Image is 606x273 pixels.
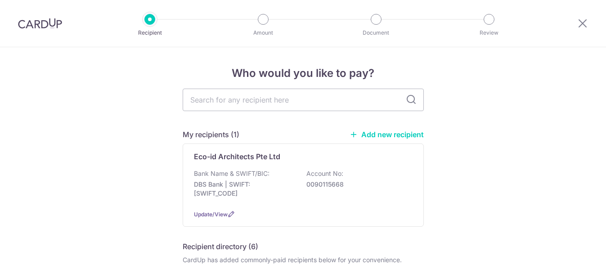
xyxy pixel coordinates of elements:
[18,18,62,29] img: CardUp
[306,180,407,189] p: 0090115668
[230,28,296,37] p: Amount
[194,180,295,198] p: DBS Bank | SWIFT: [SWIFT_CODE]
[194,151,280,162] p: Eco-id Architects Pte Ltd
[183,129,239,140] h5: My recipients (1)
[194,169,269,178] p: Bank Name & SWIFT/BIC:
[117,28,183,37] p: Recipient
[306,169,343,178] p: Account No:
[183,255,424,264] div: CardUp has added commonly-paid recipients below for your convenience.
[194,211,228,218] a: Update/View
[183,65,424,81] h4: Who would you like to pay?
[183,241,258,252] h5: Recipient directory (6)
[343,28,409,37] p: Document
[183,89,424,111] input: Search for any recipient here
[456,28,522,37] p: Review
[548,246,597,269] iframe: Opens a widget where you can find more information
[350,130,424,139] a: Add new recipient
